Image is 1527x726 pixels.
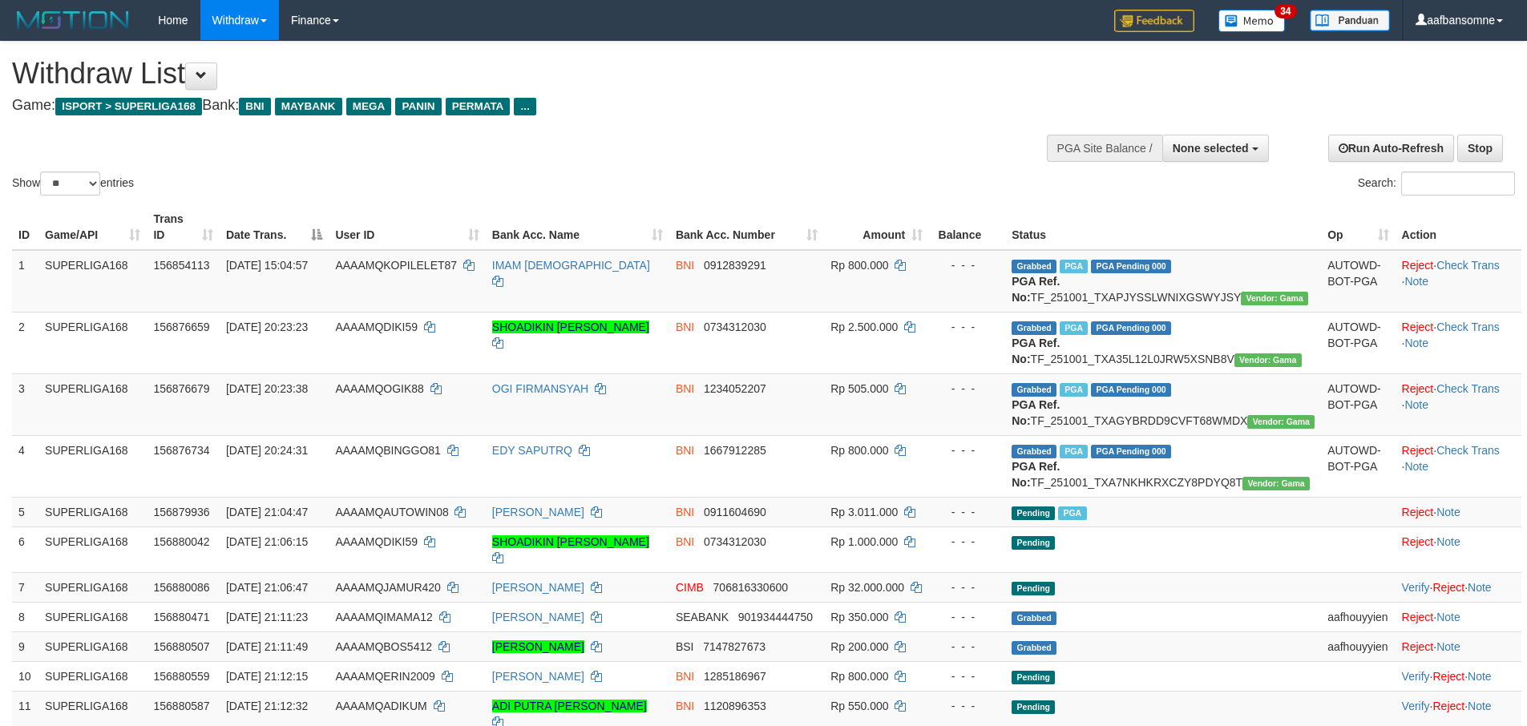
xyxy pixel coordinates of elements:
[12,250,38,313] td: 1
[335,640,432,653] span: AAAAMQBOS5412
[1402,640,1434,653] a: Reject
[12,98,1002,114] h4: Game: Bank:
[1396,497,1521,526] td: ·
[1358,171,1515,196] label: Search:
[1468,581,1492,594] a: Note
[935,319,999,335] div: - - -
[12,204,38,250] th: ID
[38,526,147,572] td: SUPERLIGA168
[1247,415,1315,429] span: Vendor URL: https://trx31.1velocity.biz
[55,98,202,115] span: ISPORT > SUPERLIGA168
[275,98,342,115] span: MAYBANK
[492,611,584,623] a: [PERSON_NAME]
[1114,10,1194,32] img: Feedback.jpg
[704,382,766,395] span: Copy 1234052207 to clipboard
[1402,670,1430,683] a: Verify
[226,670,308,683] span: [DATE] 21:12:15
[1060,260,1088,273] span: Marked by aafchhiseyha
[335,581,440,594] span: AAAAMQJAMUR420
[1321,435,1395,497] td: AUTOWD-BOT-PGA
[12,8,134,32] img: MOTION_logo.png
[935,668,999,684] div: - - -
[335,670,435,683] span: AAAAMQERIN2009
[830,640,888,653] span: Rp 200.000
[1401,171,1515,196] input: Search:
[38,572,147,602] td: SUPERLIGA168
[1396,631,1521,661] td: ·
[38,602,147,631] td: SUPERLIGA168
[226,506,308,518] span: [DATE] 21:04:47
[1396,602,1521,631] td: ·
[1310,10,1390,31] img: panduan.png
[153,259,209,272] span: 156854113
[226,321,308,333] span: [DATE] 20:23:23
[676,581,704,594] span: CIMB
[1005,312,1321,373] td: TF_251001_TXA35L12L0JRW5XSNB8V
[1436,444,1500,457] a: Check Trans
[492,640,584,653] a: [PERSON_NAME]
[676,444,694,457] span: BNI
[1091,260,1171,273] span: PGA Pending
[335,611,432,623] span: AAAAMQIMAMA12
[676,700,694,712] span: BNI
[1005,204,1321,250] th: Status
[1468,700,1492,712] a: Note
[935,442,999,458] div: - - -
[1402,611,1434,623] a: Reject
[1432,581,1464,594] a: Reject
[38,435,147,497] td: SUPERLIGA168
[226,700,308,712] span: [DATE] 21:12:32
[1404,275,1428,288] a: Note
[830,535,898,548] span: Rp 1.000.000
[12,602,38,631] td: 8
[1241,292,1308,305] span: Vendor URL: https://trx31.1velocity.biz
[1321,204,1395,250] th: Op: activate to sort column ascending
[1012,445,1056,458] span: Grabbed
[824,204,929,250] th: Amount: activate to sort column ascending
[1012,383,1056,397] span: Grabbed
[676,321,694,333] span: BNI
[676,670,694,683] span: BNI
[1012,337,1060,365] b: PGA Ref. No:
[335,535,418,548] span: AAAAMQDIKI59
[1402,382,1434,395] a: Reject
[1402,321,1434,333] a: Reject
[704,444,766,457] span: Copy 1667912285 to clipboard
[1162,135,1269,162] button: None selected
[1091,321,1171,335] span: PGA Pending
[1005,250,1321,313] td: TF_251001_TXAPJYSSLWNIXGSWYJSY
[1396,373,1521,435] td: · ·
[1218,10,1286,32] img: Button%20Memo.svg
[346,98,392,115] span: MEGA
[1012,321,1056,335] span: Grabbed
[1402,444,1434,457] a: Reject
[239,98,270,115] span: BNI
[335,259,457,272] span: AAAAMQKOPILELET87
[514,98,535,115] span: ...
[147,204,219,250] th: Trans ID: activate to sort column ascending
[153,444,209,457] span: 156876734
[1436,611,1460,623] a: Note
[1060,321,1088,335] span: Marked by aafsoycanthlai
[1396,312,1521,373] td: · ·
[38,312,147,373] td: SUPERLIGA168
[830,382,888,395] span: Rp 505.000
[12,631,38,661] td: 9
[1396,661,1521,691] td: · ·
[713,581,788,594] span: Copy 706816330600 to clipboard
[1321,631,1395,661] td: aafhouyyien
[486,204,669,250] th: Bank Acc. Name: activate to sort column ascending
[492,670,584,683] a: [PERSON_NAME]
[1436,640,1460,653] a: Note
[12,373,38,435] td: 3
[935,504,999,520] div: - - -
[1404,460,1428,473] a: Note
[38,631,147,661] td: SUPERLIGA168
[1436,506,1460,518] a: Note
[12,526,38,572] td: 6
[1436,259,1500,272] a: Check Trans
[38,204,147,250] th: Game/API: activate to sort column ascending
[1012,460,1060,489] b: PGA Ref. No:
[40,171,100,196] select: Showentries
[935,639,999,655] div: - - -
